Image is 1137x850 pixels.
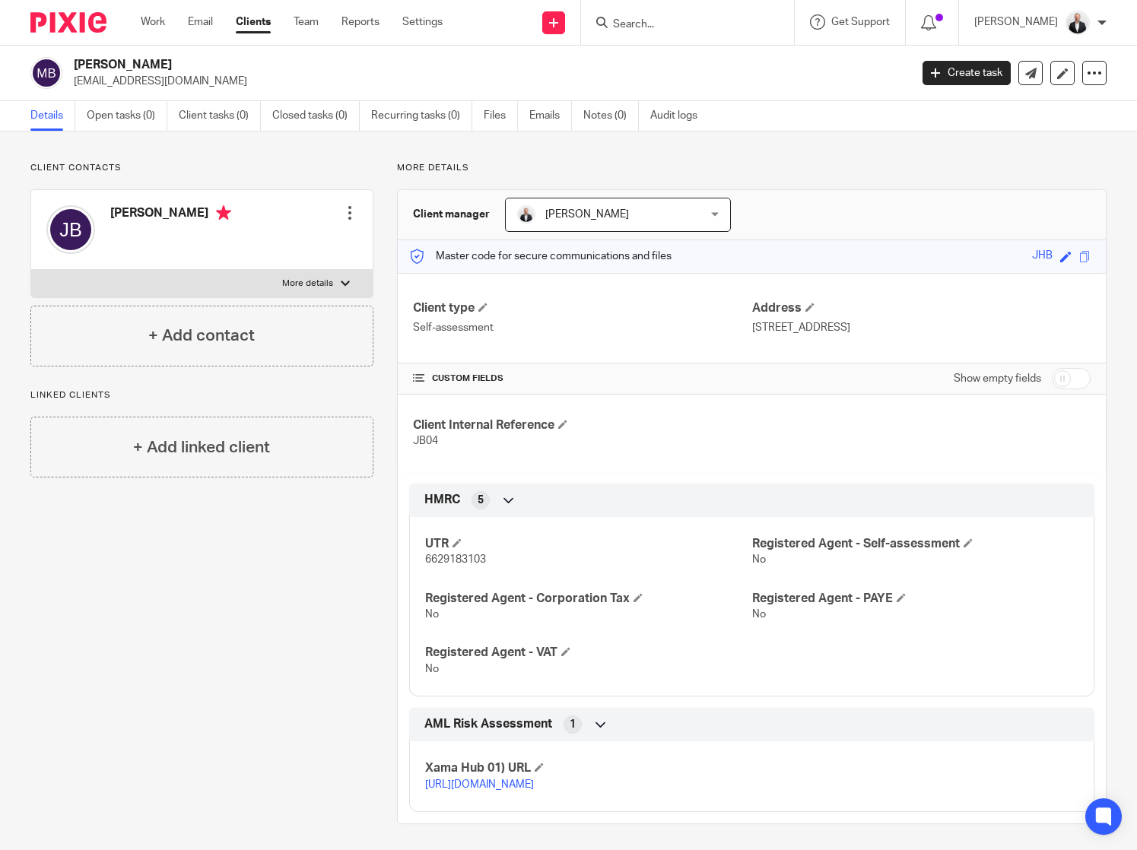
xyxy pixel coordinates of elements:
img: _SKY9589-Edit-2.jpeg [517,205,535,224]
p: More details [397,162,1107,174]
img: Pixie [30,12,106,33]
p: [EMAIL_ADDRESS][DOMAIN_NAME] [74,74,900,89]
span: No [752,554,766,565]
h4: Xama Hub 01) URL [425,760,751,776]
p: Master code for secure communications and files [409,249,672,264]
a: Work [141,14,165,30]
h4: Registered Agent - PAYE [752,591,1078,607]
a: Recurring tasks (0) [371,101,472,131]
span: No [752,609,766,620]
span: 6629183103 [425,554,486,565]
i: Primary [216,205,231,220]
span: HMRC [424,492,460,508]
h3: Client manager [413,207,490,222]
h4: UTR [425,536,751,552]
h4: Registered Agent - Self-assessment [752,536,1078,552]
label: Show empty fields [954,371,1041,386]
a: Notes (0) [583,101,639,131]
div: JHB [1032,248,1053,265]
span: AML Risk Assessment [424,716,552,732]
h4: + Add linked client [133,436,270,459]
a: Team [294,14,319,30]
p: More details [282,278,333,290]
p: Self-assessment [413,320,751,335]
a: Details [30,101,75,131]
a: Settings [402,14,443,30]
h4: Registered Agent - VAT [425,645,751,661]
h4: Registered Agent - Corporation Tax [425,591,751,607]
img: svg%3E [46,205,95,254]
a: Client tasks (0) [179,101,261,131]
span: 1 [570,717,576,732]
p: Linked clients [30,389,373,401]
h4: Client type [413,300,751,316]
a: Open tasks (0) [87,101,167,131]
p: Client contacts [30,162,373,174]
p: [PERSON_NAME] [974,14,1058,30]
h4: Address [752,300,1091,316]
a: Audit logs [650,101,709,131]
a: Files [484,101,518,131]
a: Clients [236,14,271,30]
input: Search [611,18,748,32]
span: No [425,664,439,674]
h4: Client Internal Reference [413,417,751,433]
a: Closed tasks (0) [272,101,360,131]
h4: CUSTOM FIELDS [413,373,751,385]
h4: + Add contact [148,324,255,347]
span: 5 [478,493,484,508]
img: svg%3E [30,57,62,89]
a: Email [188,14,213,30]
img: _SKY9589-Edit-2.jpeg [1066,11,1090,35]
h4: [PERSON_NAME] [110,205,231,224]
a: Reports [341,14,380,30]
span: No [425,609,439,620]
span: JB04 [413,436,438,446]
span: [PERSON_NAME] [545,209,629,220]
a: Emails [529,101,572,131]
a: [URL][DOMAIN_NAME] [425,779,534,790]
p: [STREET_ADDRESS] [752,320,1091,335]
span: Get Support [831,17,890,27]
h2: [PERSON_NAME] [74,57,735,73]
a: Create task [923,61,1011,85]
